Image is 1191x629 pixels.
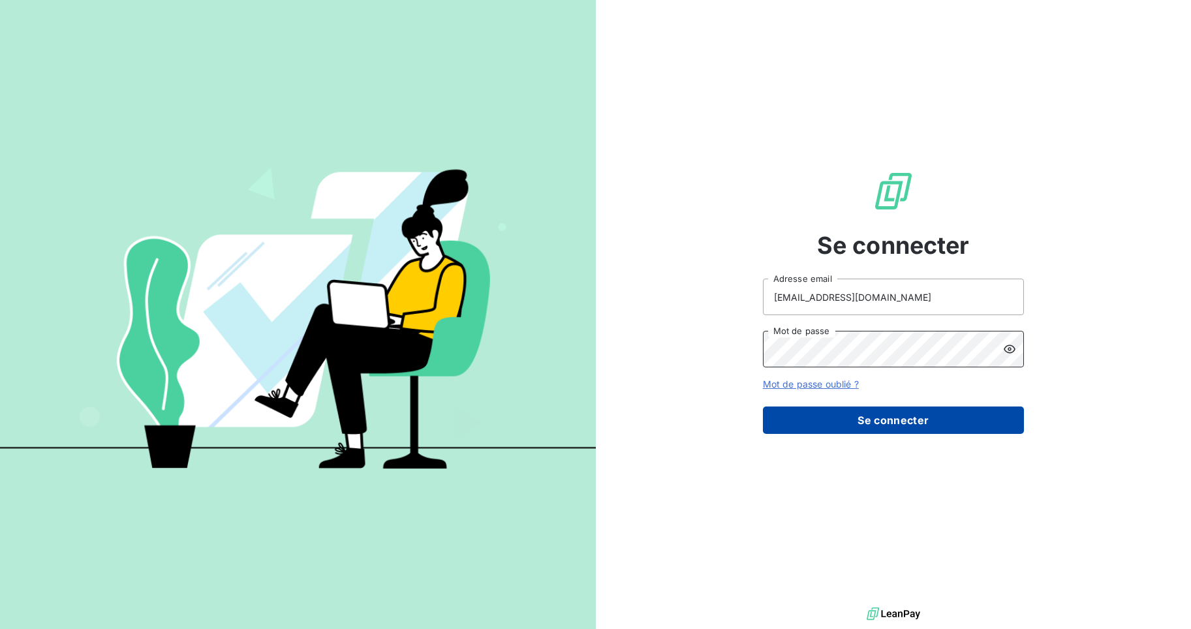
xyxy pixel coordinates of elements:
[867,604,920,624] img: logo
[817,228,970,263] span: Se connecter
[763,279,1024,315] input: placeholder
[763,407,1024,434] button: Se connecter
[873,170,914,212] img: Logo LeanPay
[763,378,859,390] a: Mot de passe oublié ?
